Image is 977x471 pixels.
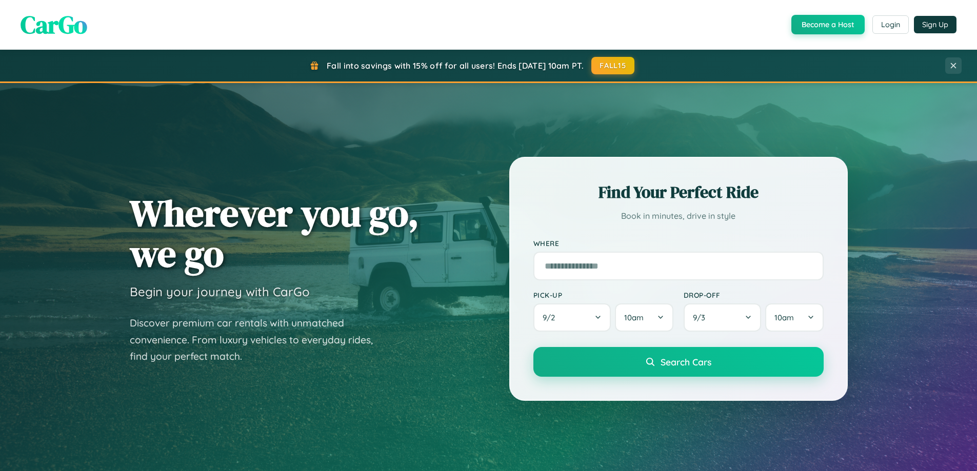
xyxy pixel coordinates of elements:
[533,303,611,332] button: 9/2
[693,313,710,322] span: 9 / 3
[533,181,824,203] h2: Find Your Perfect Ride
[872,15,909,34] button: Login
[914,16,956,33] button: Sign Up
[130,284,310,299] h3: Begin your journey with CarGo
[765,303,823,332] button: 10am
[130,315,386,365] p: Discover premium car rentals with unmatched convenience. From luxury vehicles to everyday rides, ...
[661,356,711,367] span: Search Cars
[615,303,673,332] button: 10am
[130,193,419,274] h1: Wherever you go, we go
[591,57,634,74] button: FALL15
[624,313,644,322] span: 10am
[533,291,673,299] label: Pick-up
[774,313,794,322] span: 10am
[533,347,824,377] button: Search Cars
[684,303,762,332] button: 9/3
[21,8,87,42] span: CarGo
[791,15,865,34] button: Become a Host
[533,209,824,223] p: Book in minutes, drive in style
[543,313,560,322] span: 9 / 2
[327,60,584,71] span: Fall into savings with 15% off for all users! Ends [DATE] 10am PT.
[533,239,824,248] label: Where
[684,291,824,299] label: Drop-off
